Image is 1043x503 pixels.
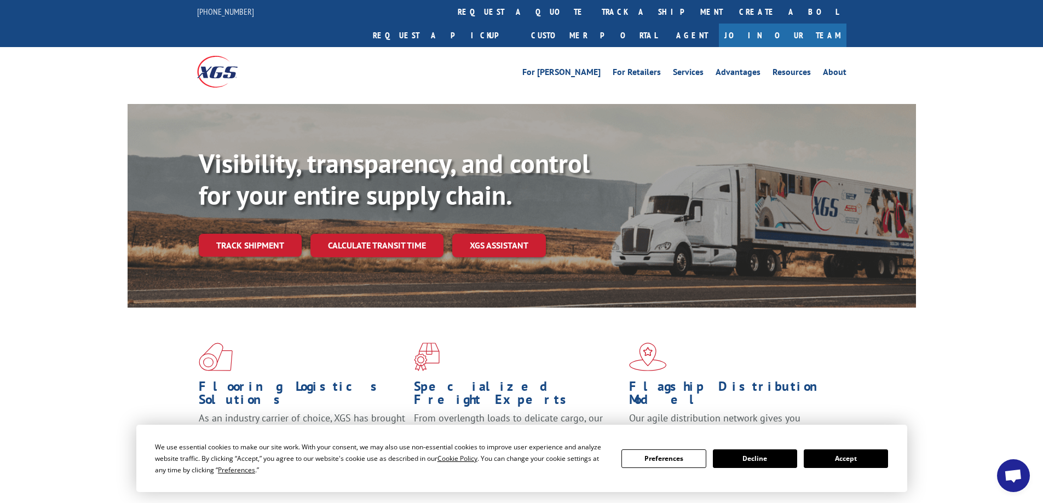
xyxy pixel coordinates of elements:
[414,412,621,460] p: From overlength loads to delicate cargo, our experienced staff knows the best way to move your fr...
[522,68,601,80] a: For [PERSON_NAME]
[197,6,254,17] a: [PHONE_NUMBER]
[414,343,440,371] img: xgs-icon-focused-on-flooring-red
[773,68,811,80] a: Resources
[719,24,846,47] a: Join Our Team
[365,24,523,47] a: Request a pickup
[804,449,888,468] button: Accept
[218,465,255,475] span: Preferences
[613,68,661,80] a: For Retailers
[673,68,704,80] a: Services
[621,449,706,468] button: Preferences
[310,234,443,257] a: Calculate transit time
[716,68,760,80] a: Advantages
[199,380,406,412] h1: Flooring Logistics Solutions
[136,425,907,492] div: Cookie Consent Prompt
[155,441,608,476] div: We use essential cookies to make our site work. With your consent, we may also use non-essential ...
[997,459,1030,492] div: Open chat
[414,380,621,412] h1: Specialized Freight Experts
[452,234,546,257] a: XGS ASSISTANT
[437,454,477,463] span: Cookie Policy
[199,234,302,257] a: Track shipment
[629,412,831,437] span: Our agile distribution network gives you nationwide inventory management on demand.
[523,24,665,47] a: Customer Portal
[199,412,405,450] span: As an industry carrier of choice, XGS has brought innovation and dedication to flooring logistics...
[629,343,667,371] img: xgs-icon-flagship-distribution-model-red
[713,449,797,468] button: Decline
[665,24,719,47] a: Agent
[823,68,846,80] a: About
[199,343,233,371] img: xgs-icon-total-supply-chain-intelligence-red
[629,380,836,412] h1: Flagship Distribution Model
[199,146,590,212] b: Visibility, transparency, and control for your entire supply chain.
